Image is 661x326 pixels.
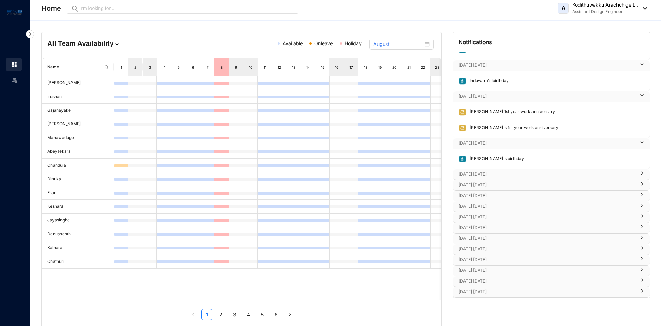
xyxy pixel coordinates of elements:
[453,91,650,102] div: [DATE] [DATE]
[453,223,650,233] div: [DATE] [DATE]
[459,77,466,85] img: birthday.63217d55a54455b51415ef6ca9a78895.svg
[262,64,268,71] div: 11
[453,255,650,265] div: [DATE] [DATE]
[640,206,644,207] span: right
[277,64,282,71] div: 12
[435,64,440,71] div: 23
[284,309,295,320] button: right
[453,180,650,190] div: [DATE] [DATE]
[257,309,268,320] li: 5
[188,309,199,320] li: Previous Page
[572,8,640,15] p: Assistant Design Engineer
[459,93,636,100] p: [DATE] [DATE]
[334,64,339,71] div: 16
[80,4,294,12] input: I’m looking for...
[47,39,176,48] h4: All Team Availability
[459,62,636,69] p: [DATE] [DATE]
[459,256,636,263] p: [DATE] [DATE]
[363,64,368,71] div: 18
[42,227,114,241] td: Danushanth
[459,203,636,210] p: [DATE] [DATE]
[320,64,325,71] div: 15
[640,185,644,186] span: right
[640,270,644,271] span: right
[459,246,636,253] p: [DATE] [DATE]
[466,155,524,163] p: [PERSON_NAME]'s birthday
[459,235,636,242] p: [DATE] [DATE]
[453,169,650,180] div: [DATE] [DATE]
[640,65,644,66] span: right
[190,64,196,71] div: 6
[243,309,254,320] li: 4
[11,61,17,68] img: home.c6720e0a13eba0172344.svg
[42,145,114,159] td: Abeysekara
[453,201,650,212] div: [DATE] [DATE]
[202,309,212,320] a: 1
[219,64,224,71] div: 8
[640,174,644,175] span: right
[314,40,333,46] span: Onleave
[42,241,114,255] td: Kalhara
[453,234,650,244] div: [DATE] [DATE]
[42,255,114,269] td: Chathuri
[459,108,466,116] img: anniversary.d4fa1ee0abd6497b2d89d817e415bd57.svg
[305,64,311,71] div: 14
[233,64,239,71] div: 9
[191,313,195,317] span: left
[453,191,650,201] div: [DATE] [DATE]
[42,172,114,186] td: Dinuka
[284,309,295,320] li: Next Page
[640,227,644,229] span: right
[459,278,636,285] p: [DATE] [DATE]
[42,214,114,227] td: Jayasinghe
[147,64,153,71] div: 3
[42,159,114,172] td: Chandula
[459,38,492,46] p: Notifications
[640,249,644,250] span: right
[640,259,644,261] span: right
[640,238,644,239] span: right
[453,287,650,297] div: [DATE] [DATE]
[640,281,644,282] span: right
[459,171,636,178] p: [DATE] [DATE]
[42,76,114,90] td: [PERSON_NAME]
[453,60,650,71] div: [DATE] [DATE]
[459,155,466,163] img: birthday.63217d55a54455b51415ef6ca9a78895.svg
[176,64,181,71] div: 5
[640,292,644,293] span: right
[640,217,644,218] span: right
[271,309,281,320] a: 6
[26,30,34,38] img: nav-icon-right.af6afadce00d159da59955279c43614e.svg
[466,124,558,132] p: [PERSON_NAME]'s 1st year work anniversary
[459,214,636,220] p: [DATE] [DATE]
[104,65,109,70] img: search.8ce656024d3affaeffe32e5b30621cb7.svg
[459,181,636,188] p: [DATE] [DATE]
[162,64,167,71] div: 4
[406,64,412,71] div: 21
[41,3,61,13] p: Home
[640,143,644,144] span: right
[118,64,124,71] div: 1
[459,267,636,274] p: [DATE] [DATE]
[459,224,636,231] p: [DATE] [DATE]
[459,192,636,199] p: [DATE] [DATE]
[11,77,18,83] img: leave-unselected.2934df6273408c3f84d9.svg
[42,117,114,131] td: [PERSON_NAME]
[466,77,509,85] p: Induwara's birthday
[205,64,210,71] div: 7
[215,309,226,320] li: 2
[453,266,650,276] div: [DATE] [DATE]
[7,8,22,16] img: logo
[133,64,138,71] div: 2
[6,58,22,71] li: Home
[243,309,253,320] a: 4
[201,309,212,320] li: 1
[373,40,423,48] input: Select month
[377,64,383,71] div: 19
[561,5,566,11] span: A
[420,64,426,71] div: 22
[348,64,354,71] div: 17
[640,96,644,97] span: right
[572,1,640,8] p: Kodithuwakku Arachchige L...
[453,212,650,223] div: [DATE] [DATE]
